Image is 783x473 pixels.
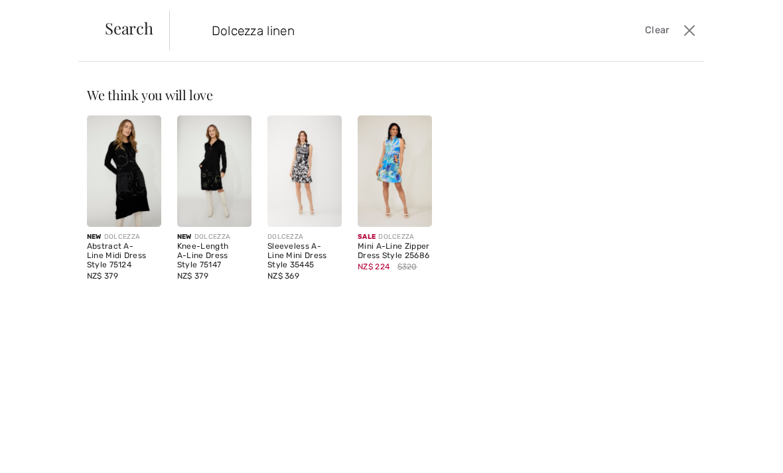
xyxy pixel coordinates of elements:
[105,20,153,36] span: Search
[87,115,161,227] img: Abstract A-Line Midi Dress Style 75124. As sample
[87,232,161,242] div: DOLCEZZA
[87,271,118,281] span: NZ$ 379
[358,262,390,271] span: NZ$ 224
[267,242,342,269] div: Sleeveless A-Line Mini Dress Style 35445
[177,115,251,227] img: Knee-Length A-Line Dress Style 75147. As sample
[87,242,161,269] div: Abstract A-Line Midi Dress Style 75124
[358,232,432,242] div: DOLCEZZA
[177,242,251,269] div: Knee-Length A-Line Dress Style 75147
[87,233,102,241] span: New
[267,232,342,242] div: DOLCEZZA
[87,86,213,103] span: We think you will love
[358,115,432,227] img: Mini A-Line Zipper Dress Style 25686. As sample
[397,261,417,273] span: $320
[680,20,699,41] button: Close
[177,233,192,241] span: New
[202,11,561,50] input: TYPE TO SEARCH
[177,232,251,242] div: DOLCEZZA
[267,115,342,227] img: Sleeveless A-Line Mini Dress Style 35445. As sample
[645,23,670,38] span: Clear
[31,9,58,21] span: Help
[358,233,376,241] span: Sale
[177,271,208,281] span: NZ$ 379
[267,271,299,281] span: NZ$ 369
[358,242,432,261] div: Mini A-Line Zipper Dress Style 25686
